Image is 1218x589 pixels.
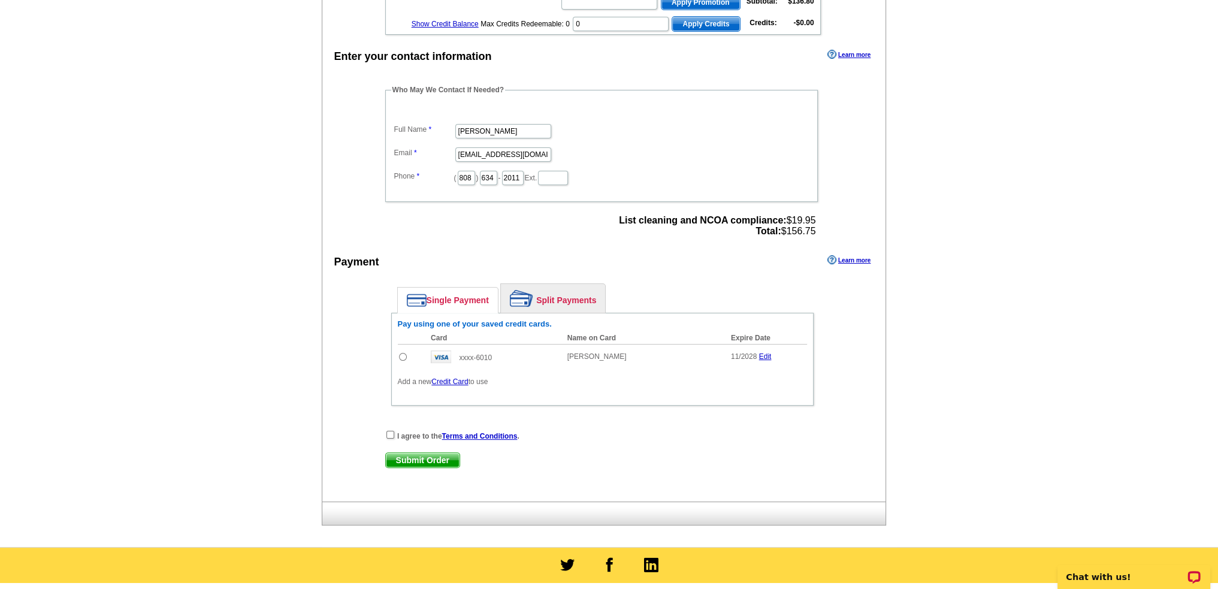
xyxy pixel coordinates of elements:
[793,19,814,27] strong: -$0.00
[442,432,518,440] a: Terms and Conditions
[561,332,725,345] th: Name on Card
[510,290,533,307] img: split-payment.png
[398,319,807,329] h6: Pay using one of your saved credit cards.
[672,16,740,32] button: Apply Credits
[391,84,505,95] legend: Who May We Contact If Needed?
[755,226,781,236] strong: Total:
[425,332,561,345] th: Card
[398,288,498,313] a: Single Payment
[827,255,871,265] a: Learn more
[501,284,605,313] a: Split Payments
[394,147,454,158] label: Email
[749,19,776,27] strong: Credits:
[459,354,492,362] span: xxxx-6010
[394,124,454,135] label: Full Name
[397,432,519,440] strong: I agree to the .
[759,352,772,361] a: Edit
[334,49,492,65] div: Enter your contact information
[398,376,807,387] p: Add a new to use
[407,294,427,307] img: single-payment.png
[480,20,570,28] span: Max Credits Redeemable: 0
[827,50,871,59] a: Learn more
[394,171,454,182] label: Phone
[391,168,812,186] dd: ( ) - Ext.
[567,352,627,361] span: [PERSON_NAME]
[731,352,757,361] span: 11/2028
[334,254,379,270] div: Payment
[725,332,807,345] th: Expire Date
[619,215,786,225] strong: List cleaning and NCOA compliance:
[386,453,460,467] span: Submit Order
[412,20,479,28] a: Show Credit Balance
[672,17,739,31] span: Apply Credits
[1050,551,1218,589] iframe: LiveChat chat widget
[431,377,468,386] a: Credit Card
[619,215,815,237] span: $19.95 $156.75
[431,351,451,363] img: visa.gif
